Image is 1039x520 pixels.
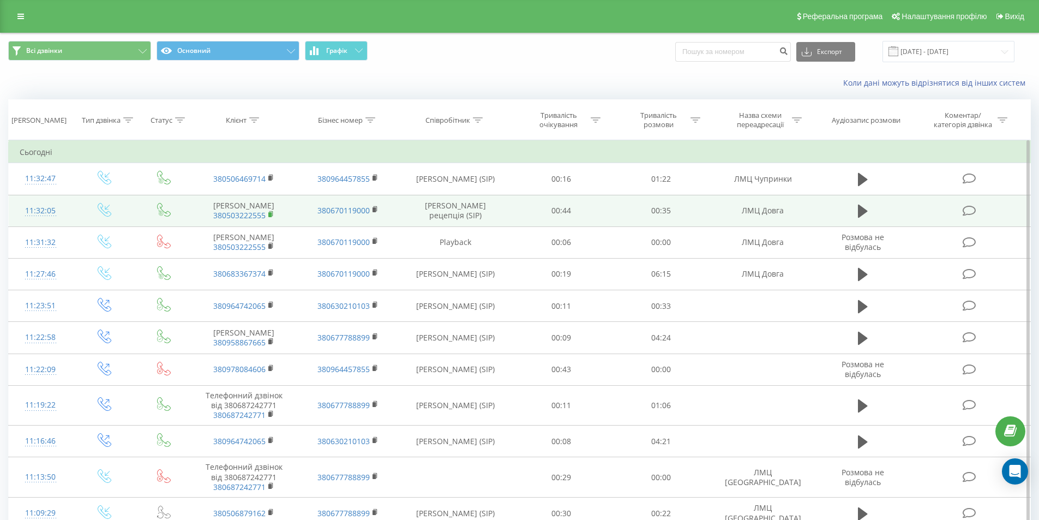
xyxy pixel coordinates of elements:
td: [PERSON_NAME] [192,322,296,354]
td: ЛМЦ Довга [711,226,814,258]
td: Телефонний дзвінок від 380687242771 [192,385,296,426]
span: Вихід [1005,12,1024,21]
span: Всі дзвінки [26,46,62,55]
a: 380506469714 [213,174,266,184]
td: ЛМЦ Чупринки [711,163,814,195]
div: 11:22:09 [20,359,62,380]
td: 00:08 [512,426,611,457]
div: Аудіозапис розмови [832,116,900,125]
div: 11:23:51 [20,295,62,316]
td: 00:00 [611,354,711,385]
td: 00:00 [611,457,711,498]
span: Налаштування профілю [902,12,987,21]
td: [PERSON_NAME] (SIP) [400,290,512,322]
a: 380670119000 [317,205,370,216]
td: 00:44 [512,195,611,226]
div: Тривалість очікування [530,111,588,129]
div: 11:22:58 [20,327,62,348]
td: 00:35 [611,195,711,226]
td: Playback [400,226,512,258]
td: 00:00 [611,226,711,258]
div: Коментар/категорія дзвінка [931,111,995,129]
td: ЛМЦ [GEOGRAPHIC_DATA] [711,457,814,498]
div: 11:32:05 [20,200,62,222]
input: Пошук за номером [675,42,791,62]
td: 00:06 [512,226,611,258]
td: [PERSON_NAME] (SIP) [400,322,512,354]
td: [PERSON_NAME] [192,226,296,258]
td: 00:33 [611,290,711,322]
td: [PERSON_NAME] (SIP) [400,385,512,426]
td: [PERSON_NAME] (SIP) [400,354,512,385]
div: 11:27:46 [20,264,62,285]
td: 00:09 [512,322,611,354]
a: 380964742065 [213,301,266,311]
div: Співробітник [425,116,470,125]
td: Телефонний дзвінок від 380687242771 [192,457,296,498]
a: 380677788899 [317,400,370,410]
a: 380670119000 [317,268,370,279]
td: [PERSON_NAME] (SIP) [400,163,512,195]
a: 380964457855 [317,174,370,184]
td: [PERSON_NAME] рецепція (SIP) [400,195,512,226]
td: 00:19 [512,258,611,290]
span: Графік [326,47,347,55]
a: 380677788899 [317,332,370,343]
span: Реферальна програма [803,12,883,21]
a: 380677788899 [317,472,370,482]
span: Розмова не відбулась [842,232,884,252]
td: 01:22 [611,163,711,195]
div: Статус [151,116,172,125]
a: 380677788899 [317,508,370,518]
td: Сьогодні [9,141,1031,163]
td: ЛМЦ Довга [711,258,814,290]
td: 01:06 [611,385,711,426]
a: 380687242771 [213,410,266,420]
a: 380964457855 [317,364,370,374]
a: 380683367374 [213,268,266,279]
a: 380506879162 [213,508,266,518]
a: 380630210103 [317,301,370,311]
td: 00:16 [512,163,611,195]
button: Всі дзвінки [8,41,151,61]
a: 380978084606 [213,364,266,374]
td: 04:21 [611,426,711,457]
div: Бізнес номер [318,116,363,125]
div: Тривалість розмови [629,111,688,129]
div: 11:32:47 [20,168,62,189]
a: 380503222555 [213,210,266,220]
td: ЛМЦ Довга [711,195,814,226]
span: Розмова не відбулась [842,359,884,379]
a: 380958867665 [213,337,266,348]
a: 380503222555 [213,242,266,252]
td: [PERSON_NAME] (SIP) [400,258,512,290]
td: 00:43 [512,354,611,385]
div: Тип дзвінка [82,116,121,125]
div: Назва схеми переадресації [731,111,789,129]
div: Клієнт [226,116,247,125]
a: 380964742065 [213,436,266,446]
div: 11:31:32 [20,232,62,253]
button: Основний [157,41,299,61]
td: [PERSON_NAME] (SIP) [400,426,512,457]
a: 380687242771 [213,482,266,492]
a: Коли дані можуть відрізнятися вiд інших систем [843,77,1031,88]
a: 380630210103 [317,436,370,446]
div: [PERSON_NAME] [11,116,67,125]
td: [PERSON_NAME] [192,195,296,226]
td: 06:15 [611,258,711,290]
button: Експорт [796,42,855,62]
div: Open Intercom Messenger [1002,458,1028,485]
div: 11:16:46 [20,431,62,452]
td: 00:11 [512,290,611,322]
button: Графік [305,41,368,61]
a: 380670119000 [317,237,370,247]
span: Розмова не відбулась [842,467,884,487]
div: 11:19:22 [20,395,62,416]
div: 11:13:50 [20,467,62,488]
td: 04:24 [611,322,711,354]
td: 00:11 [512,385,611,426]
td: 00:29 [512,457,611,498]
